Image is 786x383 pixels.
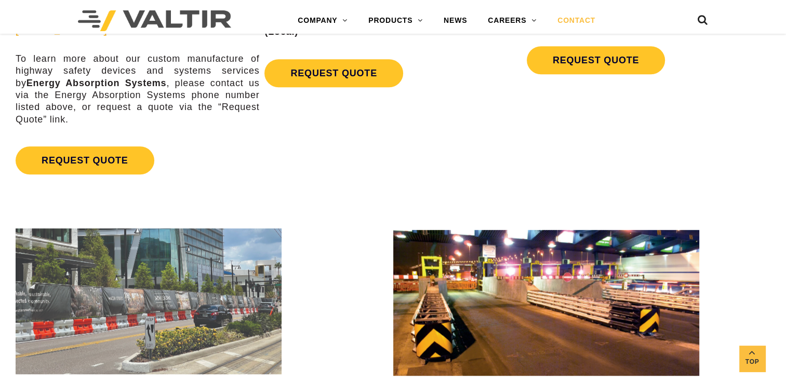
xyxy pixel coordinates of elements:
[547,10,606,31] a: CONTACT
[393,229,699,376] img: contact us valtir international
[527,46,665,74] a: REQUEST QUOTE
[264,59,403,87] a: REQUEST QUOTE
[433,10,477,31] a: NEWS
[739,356,765,368] span: Top
[26,78,167,88] strong: Energy Absorption Systems
[16,53,259,126] p: To learn more about our custom manufacture of highway safety devices and systems services by , pl...
[16,228,282,374] img: Rentals contact us image
[78,10,231,31] img: Valtir
[287,10,358,31] a: COMPANY
[358,10,433,31] a: PRODUCTS
[739,346,765,372] a: Top
[477,10,547,31] a: CAREERS
[16,146,154,174] a: REQUEST QUOTE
